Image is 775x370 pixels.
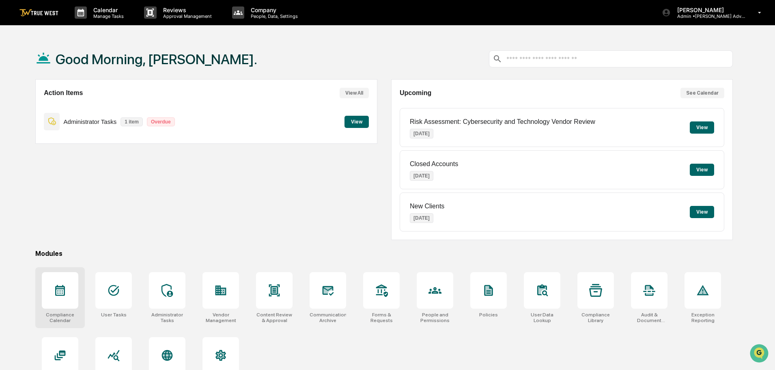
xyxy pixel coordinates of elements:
div: 🖐️ [8,167,15,173]
a: 🔎Data Lookup [5,178,54,193]
span: • [67,132,70,139]
button: View All [340,88,369,98]
p: [PERSON_NAME] [671,6,746,13]
button: See Calendar [680,88,724,98]
p: Overdue [147,117,175,126]
p: Risk Assessment: Cybersecurity and Technology Vendor Review [410,118,595,125]
div: 🗄️ [59,167,65,173]
span: Attestations [67,166,101,174]
p: Approval Management [157,13,216,19]
div: Policies [479,312,498,318]
div: Communications Archive [310,312,346,323]
span: [PERSON_NAME] [25,110,66,117]
div: Vendor Management [202,312,239,323]
span: Data Lookup [16,182,51,190]
p: Closed Accounts [410,160,458,168]
div: Administrator Tasks [149,312,185,323]
p: Calendar [87,6,128,13]
div: 🔎 [8,182,15,189]
a: View [344,117,369,125]
a: 🗄️Attestations [56,163,104,177]
span: • [67,110,70,117]
button: See all [126,89,148,98]
div: Past conversations [8,90,54,97]
div: Exception Reporting [685,312,721,323]
img: Tammy Steffen [8,103,21,116]
span: Preclearance [16,166,52,174]
p: People, Data, Settings [244,13,302,19]
div: Compliance Library [577,312,614,323]
div: Forms & Requests [363,312,400,323]
span: [DATE] [72,110,88,117]
div: Audit & Document Logs [631,312,667,323]
button: View [344,116,369,128]
div: We're available if you need us! [37,70,112,77]
span: Pylon [81,201,98,208]
h2: Upcoming [400,89,431,97]
p: Manage Tasks [87,13,128,19]
a: 🖐️Preclearance [5,163,56,177]
div: People and Permissions [417,312,453,323]
button: Start new chat [138,65,148,74]
img: Tammy Steffen [8,125,21,138]
div: Start new chat [37,62,133,70]
p: Reviews [157,6,216,13]
p: [DATE] [410,129,433,138]
p: Administrator Tasks [64,118,117,125]
p: Admin • [PERSON_NAME] Advisory Group [671,13,746,19]
button: View [690,164,714,176]
p: [DATE] [410,171,433,181]
p: [DATE] [410,213,433,223]
button: View [690,121,714,134]
div: User Tasks [101,312,127,318]
div: Compliance Calendar [42,312,78,323]
img: logo [19,9,58,17]
div: Content Review & Approval [256,312,293,323]
p: 1 item [121,117,143,126]
img: 1746055101610-c473b297-6a78-478c-a979-82029cc54cd1 [8,62,23,77]
div: User Data Lookup [524,312,560,323]
img: 8933085812038_c878075ebb4cc5468115_72.jpg [17,62,32,77]
span: [PERSON_NAME] [25,132,66,139]
iframe: Open customer support [749,343,771,365]
button: View [690,206,714,218]
span: [DATE] [72,132,88,139]
p: How can we help? [8,17,148,30]
p: Company [244,6,302,13]
a: Powered byPylon [57,201,98,208]
h2: Action Items [44,89,83,97]
div: Modules [35,250,733,257]
p: New Clients [410,203,444,210]
h1: Good Morning, [PERSON_NAME]. [56,51,257,67]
